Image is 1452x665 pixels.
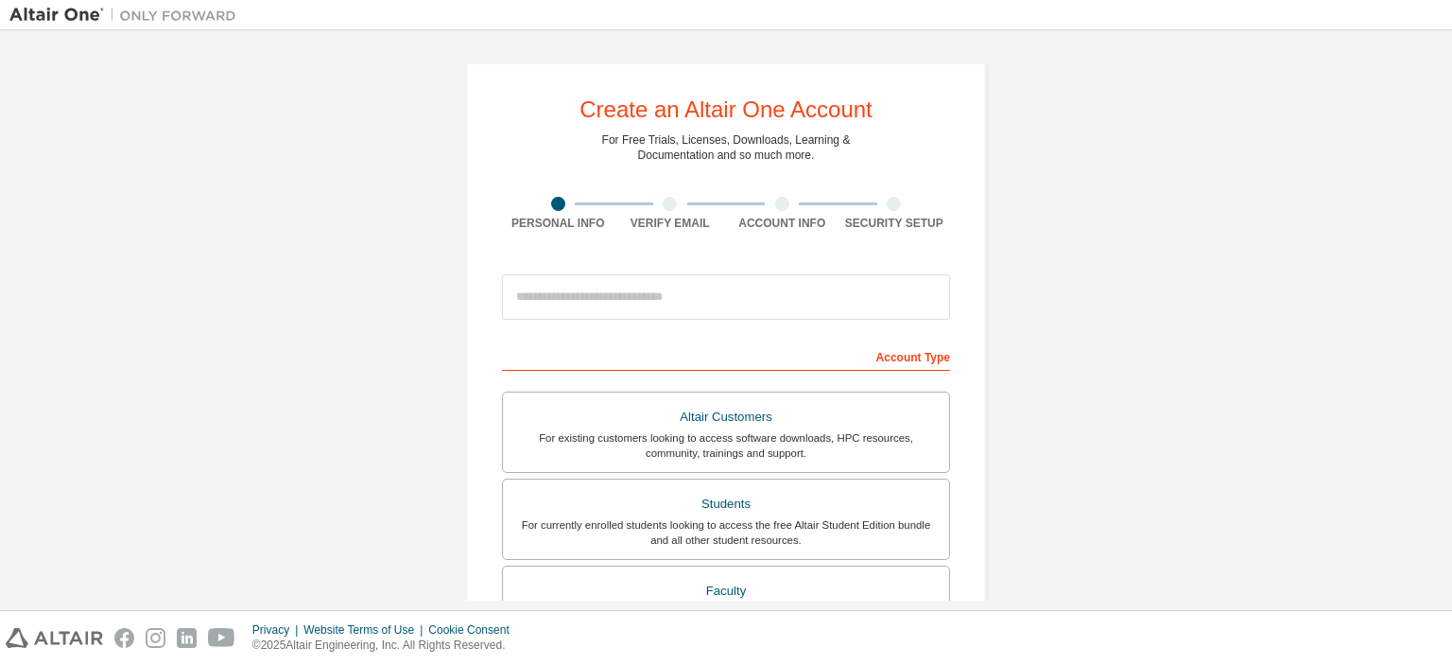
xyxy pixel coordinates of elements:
img: instagram.svg [146,628,165,648]
div: Students [514,491,938,517]
img: Altair One [9,6,246,25]
div: Verify Email [614,216,727,231]
div: For existing customers looking to access software downloads, HPC resources, community, trainings ... [514,430,938,461]
div: Faculty [514,578,938,604]
div: Cookie Consent [428,622,520,638]
div: Account Info [726,216,838,231]
div: Altair Customers [514,404,938,430]
img: youtube.svg [208,628,235,648]
div: Security Setup [838,216,951,231]
div: Account Type [502,341,950,371]
div: Privacy [252,622,303,638]
div: Website Terms of Use [303,622,428,638]
img: facebook.svg [114,628,134,648]
div: For currently enrolled students looking to access the free Altair Student Edition bundle and all ... [514,517,938,548]
div: For Free Trials, Licenses, Downloads, Learning & Documentation and so much more. [602,132,851,163]
img: altair_logo.svg [6,628,103,648]
div: Personal Info [502,216,614,231]
p: © 2025 Altair Engineering, Inc. All Rights Reserved. [252,638,521,654]
img: linkedin.svg [177,628,197,648]
div: Create an Altair One Account [579,98,873,121]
